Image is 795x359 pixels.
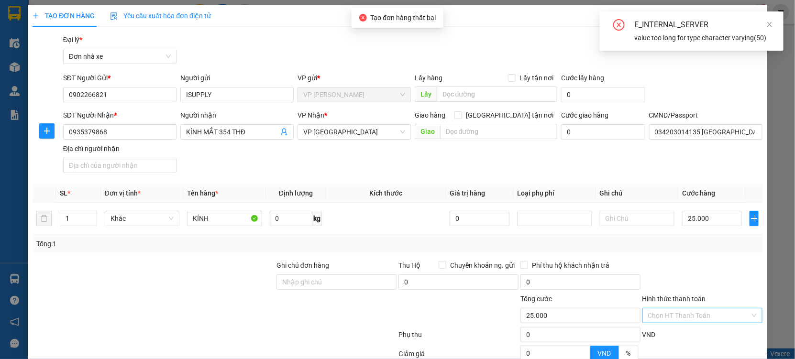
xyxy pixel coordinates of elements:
[12,69,167,85] b: GỬI : VP [PERSON_NAME]
[63,73,177,83] div: SĐT Người Gửi
[561,74,604,82] label: Cước lấy hàng
[397,329,519,346] div: Phụ thu
[359,14,367,22] span: close-circle
[276,261,329,269] label: Ghi chú đơn hàng
[303,125,405,139] span: VP Nam Định
[69,49,171,64] span: Đơn nhà xe
[298,111,324,119] span: VP Nhận
[187,211,262,226] input: VD: Bàn, Ghế
[36,239,307,249] div: Tổng: 1
[415,87,437,102] span: Lấy
[33,12,39,19] span: plus
[750,215,758,222] span: plus
[634,19,772,31] div: E_INTERNAL_SERVER
[63,36,82,44] span: Đại lý
[596,184,679,203] th: Ghi chú
[642,295,706,303] label: Hình thức thanh toán
[450,189,485,197] span: Giá trị hàng
[600,211,675,226] input: Ghi Chú
[446,260,519,271] span: Chuyển khoản ng. gửi
[516,73,557,83] span: Lấy tận nơi
[520,295,552,303] span: Tổng cước
[105,189,141,197] span: Đơn vị tính
[528,260,613,271] span: Phí thu hộ khách nhận trả
[437,87,557,102] input: Dọc đường
[63,110,177,120] div: SĐT Người Nhận
[110,12,211,20] span: Yêu cầu xuất hóa đơn điện tử
[279,189,313,197] span: Định lượng
[303,87,405,102] span: VP Lê Duẩn
[110,211,174,226] span: Khác
[740,5,767,32] button: Close
[39,123,55,139] button: plus
[312,211,322,226] span: kg
[187,189,218,197] span: Tên hàng
[398,261,420,269] span: Thu Hộ
[462,110,557,120] span: [GEOGRAPHIC_DATA] tận nơi
[63,158,177,173] input: Địa chỉ của người nhận
[180,110,294,120] div: Người nhận
[180,73,294,83] div: Người gửi
[649,110,762,120] div: CMND/Passport
[89,35,400,47] li: Hotline: 19001155
[36,211,52,226] button: delete
[369,189,402,197] span: Kích thước
[371,14,436,22] span: Tạo đơn hàng thất bại
[440,124,557,139] input: Dọc đường
[561,87,645,102] input: Cước lấy hàng
[110,12,118,20] img: icon
[280,128,288,136] span: user-add
[415,124,440,139] span: Giao
[276,274,397,290] input: Ghi chú đơn hàng
[40,127,54,135] span: plus
[561,111,608,119] label: Cước giao hàng
[613,19,625,33] span: close-circle
[626,349,631,357] span: %
[60,189,67,197] span: SL
[766,21,773,28] span: close
[513,184,596,203] th: Loại phụ phí
[450,211,509,226] input: 0
[561,124,645,140] input: Cước giao hàng
[598,349,611,357] span: VND
[33,12,95,20] span: TẠO ĐƠN HÀNG
[682,189,715,197] span: Cước hàng
[63,143,177,154] div: Địa chỉ người nhận
[12,12,60,60] img: logo.jpg
[89,23,400,35] li: Số 10 ngõ 15 Ngọc Hồi, Q.[PERSON_NAME], [GEOGRAPHIC_DATA]
[750,211,759,226] button: plus
[415,111,445,119] span: Giao hàng
[634,33,772,43] div: value too long for type character varying(50)
[642,331,656,338] span: VND
[415,74,442,82] span: Lấy hàng
[298,73,411,83] div: VP gửi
